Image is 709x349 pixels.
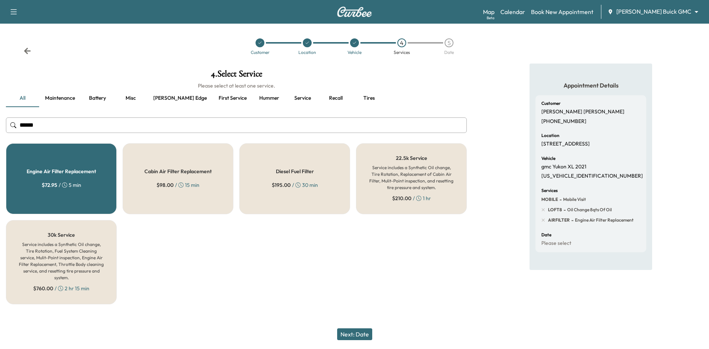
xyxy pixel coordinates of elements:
[253,89,286,107] button: Hummer
[541,233,551,237] h6: Date
[347,50,362,55] div: Vehicle
[157,181,199,189] div: / 15 min
[6,89,467,107] div: basic tabs example
[114,89,147,107] button: Misc
[337,7,372,17] img: Curbee Logo
[298,50,316,55] div: Location
[487,15,494,21] div: Beta
[562,196,586,202] span: Mobile Visit
[562,206,566,213] span: -
[541,156,555,161] h6: Vehicle
[6,82,467,89] h6: Please select at least one service.
[535,81,646,89] h5: Appointment Details
[570,216,573,224] span: -
[566,207,612,213] span: Oil Change 8qts of oil
[272,181,318,189] div: / 30 min
[548,217,570,223] span: AIRFILTER
[548,207,562,213] span: LOFT8
[24,47,31,55] div: Back
[396,155,427,161] h5: 22.5k Service
[541,196,558,202] span: MOBILE
[272,181,291,189] span: $ 195.00
[368,164,455,191] h6: Service includes a Synthetic Oil change, Tire Rotation, Replacement of Cabin Air Filter, Mulit-Po...
[483,7,494,16] a: MapBeta
[42,181,81,189] div: / 5 min
[500,7,525,16] a: Calendar
[18,241,105,281] h6: Service includes a Synthetic Oil change, Tire Rotation, Fuel System Cleaning service, Mulit-Point...
[445,38,453,47] div: 5
[144,169,212,174] h5: Cabin Air Filter Replacement
[573,217,634,223] span: Engine Air Filter Replacement
[6,89,39,107] button: all
[541,101,561,106] h6: Customer
[352,89,386,107] button: Tires
[392,195,411,202] span: $ 210.00
[541,240,571,247] p: Please select
[286,89,319,107] button: Service
[27,169,96,174] h5: Engine Air Filter Replacement
[558,196,562,203] span: -
[276,169,314,174] h5: Diesel Fuel Filter
[444,50,454,55] div: Date
[337,328,372,340] button: Next: Date
[81,89,114,107] button: Battery
[392,195,431,202] div: / 1 hr
[33,285,53,292] span: $ 760.00
[541,173,643,179] p: [US_VEHICLE_IDENTIFICATION_NUMBER]
[33,285,89,292] div: / 2 hr 15 min
[48,232,75,237] h5: 30k Service
[541,118,586,125] p: [PHONE_NUMBER]
[42,181,57,189] span: $ 72.95
[541,141,590,147] p: [STREET_ADDRESS]
[616,7,691,16] span: [PERSON_NAME] Buick GMC
[319,89,352,107] button: Recall
[541,133,559,138] h6: Location
[147,89,213,107] button: [PERSON_NAME] edge
[251,50,270,55] div: Customer
[213,89,253,107] button: First service
[541,188,558,193] h6: Services
[394,50,410,55] div: Services
[541,109,624,115] p: [PERSON_NAME] [PERSON_NAME]
[157,181,174,189] span: $ 98.00
[531,7,593,16] a: Book New Appointment
[6,69,467,82] h1: 4 . Select Service
[39,89,81,107] button: Maintenance
[541,164,586,170] p: gmc Yukon XL 2021
[397,38,406,47] div: 4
